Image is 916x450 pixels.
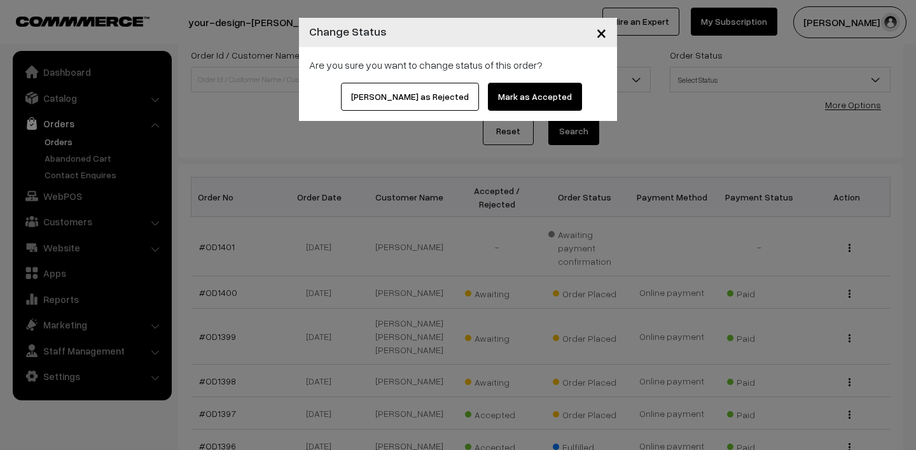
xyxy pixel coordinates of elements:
[488,83,582,111] button: Mark as Accepted
[596,20,607,44] span: ×
[309,57,607,73] div: Are you sure you want to change status of this order?
[341,83,479,111] button: [PERSON_NAME] as Rejected
[309,23,387,40] h4: Change Status
[586,13,617,52] button: Close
